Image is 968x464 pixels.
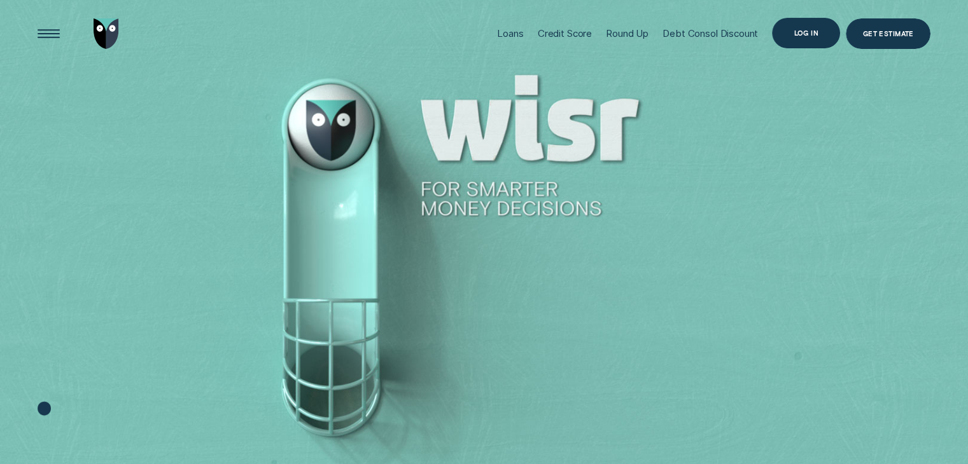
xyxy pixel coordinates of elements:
[846,18,930,49] a: Get Estimate
[94,18,119,49] img: Wisr
[782,374,850,397] p: You were just browsing Credit Score. Shall we pick up where we left off?
[538,27,592,39] div: Credit Score
[606,27,649,39] div: Round Up
[663,27,758,39] div: Debt Consol Discount
[33,18,64,49] button: Open Menu
[797,403,827,409] span: Take me back
[497,27,523,39] div: Loans
[765,330,868,433] a: Where were we?You were just browsing Credit Score. Shall we pick up where we left off?Take me back
[794,30,818,36] div: Log in
[772,18,840,48] button: Log in
[791,352,841,369] h3: Where were we?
